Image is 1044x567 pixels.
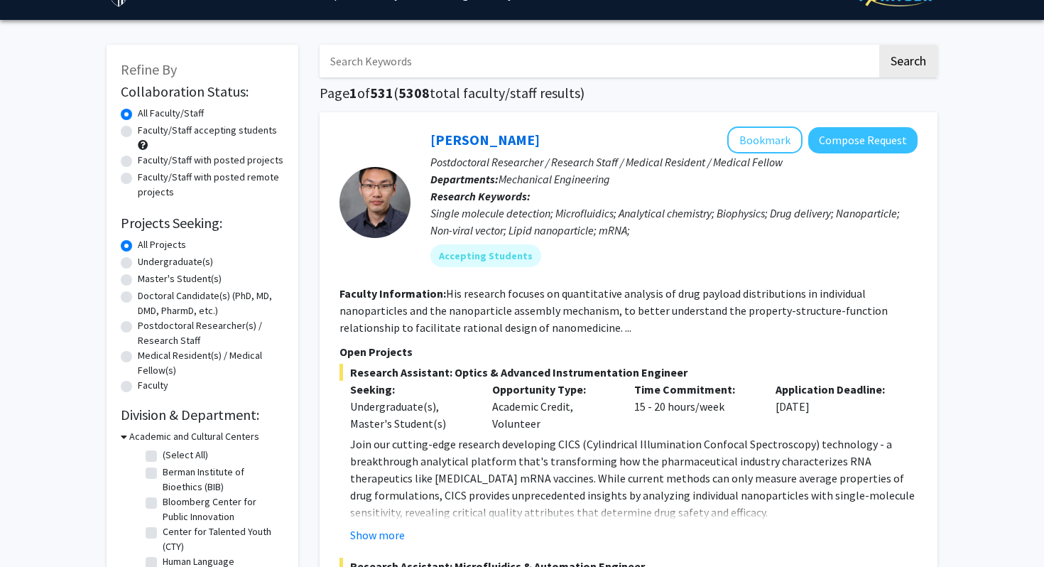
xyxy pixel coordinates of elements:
p: Join our cutting-edge research developing CICS (Cylindrical Illumination Confocal Spectroscopy) t... [350,436,918,521]
span: Refine By [121,60,177,78]
label: Doctoral Candidate(s) (PhD, MD, DMD, PharmD, etc.) [138,288,284,318]
b: Departments: [430,172,499,186]
p: Time Commitment: [634,381,755,398]
div: 15 - 20 hours/week [624,381,766,432]
label: (Select All) [163,448,208,463]
h2: Division & Department: [121,406,284,423]
div: Single molecule detection; Microfluidics; Analytical chemistry; Biophysics; Drug delivery; Nanopa... [430,205,918,239]
label: Faculty/Staff with posted projects [138,153,283,168]
p: Seeking: [350,381,471,398]
p: Postdoctoral Researcher / Research Staff / Medical Resident / Medical Fellow [430,153,918,171]
button: Compose Request to Sixuan Li [808,127,918,153]
label: All Projects [138,237,186,252]
h2: Collaboration Status: [121,83,284,100]
fg-read-more: His research focuses on quantitative analysis of drug payload distributions in individual nanopar... [339,286,888,335]
a: [PERSON_NAME] [430,131,540,148]
h3: Academic and Cultural Centers [129,429,259,444]
span: 1 [349,84,357,102]
div: Undergraduate(s), Master's Student(s) [350,398,471,432]
label: Berman Institute of Bioethics (BIB) [163,465,281,495]
button: Add Sixuan Li to Bookmarks [727,126,803,153]
b: Faculty Information: [339,286,446,301]
label: Faculty/Staff accepting students [138,123,277,138]
label: Faculty [138,378,168,393]
div: Academic Credit, Volunteer [482,381,624,432]
iframe: Chat [11,503,60,556]
p: Open Projects [339,343,918,360]
mat-chip: Accepting Students [430,244,541,267]
label: Undergraduate(s) [138,254,213,269]
p: Application Deadline: [776,381,896,398]
span: 531 [370,84,393,102]
h1: Page of ( total faculty/staff results) [320,85,937,102]
b: Research Keywords: [430,189,531,203]
label: Center for Talented Youth (CTY) [163,524,281,554]
label: All Faculty/Staff [138,106,204,121]
label: Bloomberg Center for Public Innovation [163,495,281,524]
div: [DATE] [765,381,907,432]
label: Faculty/Staff with posted remote projects [138,170,284,200]
span: Mechanical Engineering [499,172,610,186]
label: Medical Resident(s) / Medical Fellow(s) [138,348,284,378]
p: Opportunity Type: [492,381,613,398]
label: Postdoctoral Researcher(s) / Research Staff [138,318,284,348]
input: Search Keywords [320,45,877,77]
h2: Projects Seeking: [121,215,284,232]
button: Search [879,45,937,77]
span: 5308 [398,84,430,102]
span: Research Assistant: Optics & Advanced Instrumentation Engineer [339,364,918,381]
button: Show more [350,526,405,544]
label: Master's Student(s) [138,271,222,286]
